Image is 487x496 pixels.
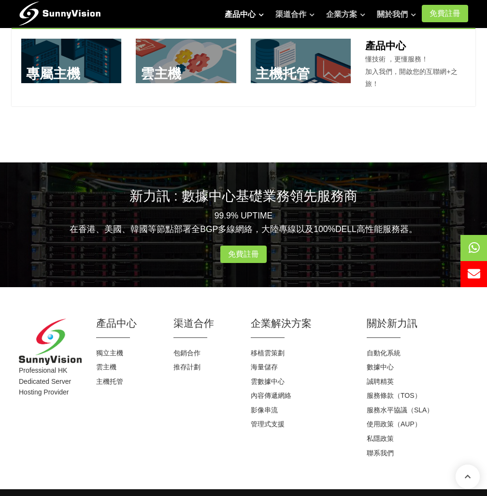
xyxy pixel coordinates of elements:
a: 雲主機 [96,363,116,371]
a: 免費註冊 [422,5,468,22]
a: 雲數據中心 [251,378,285,385]
a: 推存計劃 [173,363,201,371]
h2: 關於新力訊 [367,316,468,330]
span: 懂技術 ，更懂服務！ 加入我們，開啟您的互聯網+之旅！ [365,55,457,88]
a: 關於我們 [377,5,416,24]
div: 產品中心 [12,28,475,106]
a: 免費註冊 [220,246,267,263]
a: 內容傳遞網絡 [251,392,291,399]
a: 產品中心 [225,5,264,24]
img: SunnyVision Limited [19,319,82,365]
a: 主機托管 [96,378,123,385]
a: 企業方案 [326,5,365,24]
a: 服務條款（TOS） [367,392,421,399]
a: 渠道合作 [275,5,315,24]
a: 服務水平協議（SLA） [367,406,433,414]
a: 管理式支援 [251,420,285,428]
a: 影像串流 [251,406,278,414]
h2: 企業解決方案 [251,316,352,330]
a: 包銷合作 [173,349,201,357]
a: 數據中心 [367,363,394,371]
h2: 渠道合作 [173,316,236,330]
a: 移植雲策劃 [251,349,285,357]
a: 獨立主機 [96,349,123,357]
a: 私隱政策 [367,435,394,442]
b: 產品中心 [365,40,406,51]
a: 海量儲存 [251,363,278,371]
a: 誠聘精英 [367,378,394,385]
h2: 產品中心 [96,316,159,330]
div: Professional HK Dedicated Server Hosting Provider [12,319,89,460]
a: 聯系我們 [367,449,394,457]
h2: 新力訊 : 數據中心基礎業務領先服務商 [19,187,468,205]
a: 自動化系統 [367,349,401,357]
a: 使用政策（AUP） [367,420,421,428]
p: 99.9% UPTIME 在香港、美國、韓國等節點部署全BGP多線網絡，大陸專線以及100%DELL高性能服務器。 [19,209,468,236]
